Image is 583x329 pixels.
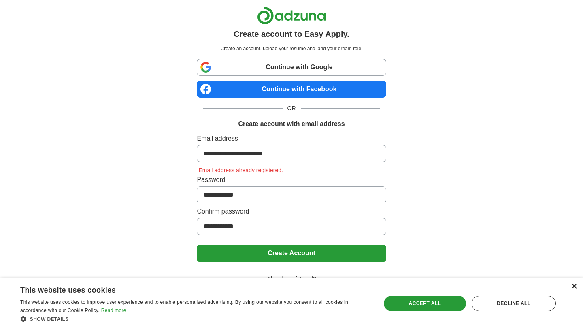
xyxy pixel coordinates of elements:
label: Email address [197,134,386,143]
div: Accept all [384,296,466,311]
div: Show details [20,315,370,323]
a: Read more, opens a new window [101,308,126,313]
div: Decline all [472,296,556,311]
div: Close [571,284,577,290]
h1: Create account with email address [238,119,345,129]
div: This website uses cookies [20,283,350,295]
h1: Create account to Easy Apply. [234,28,349,40]
span: OR [283,104,301,113]
a: Continue with Facebook [197,81,386,98]
span: Show details [30,316,69,322]
img: Adzuna logo [257,6,326,25]
label: Password [197,175,386,185]
label: Confirm password [197,207,386,216]
a: Continue with Google [197,59,386,76]
span: Email address already registered. [197,167,285,173]
span: This website uses cookies to improve user experience and to enable personalised advertising. By u... [20,299,348,313]
span: Already registered? [262,275,321,283]
p: Create an account, upload your resume and land your dream role. [198,45,384,52]
button: Create Account [197,245,386,262]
